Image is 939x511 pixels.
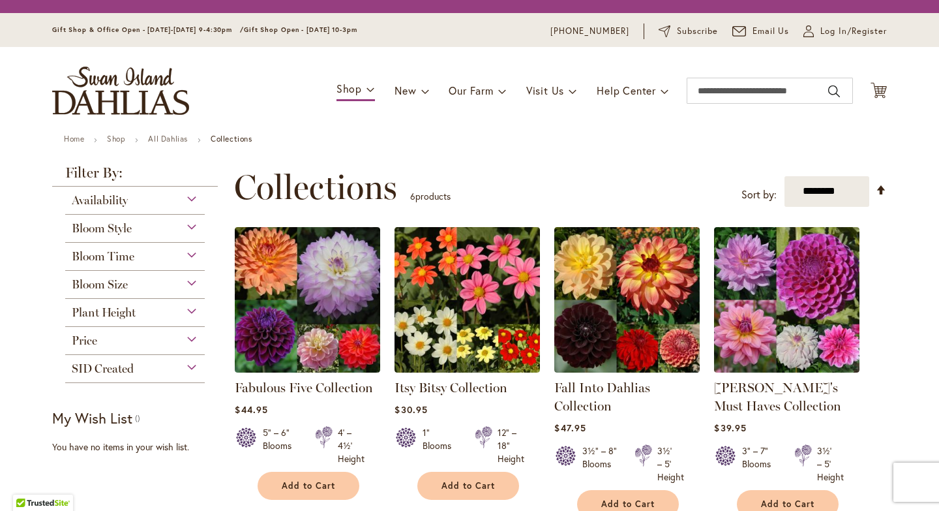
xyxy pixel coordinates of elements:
[820,25,887,38] span: Log In/Register
[263,426,299,465] div: 5" – 6" Blooms
[235,363,380,375] a: Fabulous Five Collection
[52,441,226,454] div: You have no items in your wish list.
[235,380,373,395] a: Fabulous Five Collection
[526,84,564,97] span: Visit Us
[52,25,244,34] span: Gift Shop & Office Open - [DATE]-[DATE] 9-4:30pm /
[395,227,540,373] img: Itsy Bitsy Collection
[395,403,427,416] span: $30.95
[72,333,97,348] span: Price
[803,25,887,38] a: Log In/Register
[714,363,859,375] a: Heather's Must Haves Collection
[659,25,718,38] a: Subscribe
[601,499,655,510] span: Add to Cart
[72,362,134,376] span: SID Created
[554,422,586,434] span: $47.95
[753,25,790,38] span: Email Us
[828,81,840,102] button: Search
[732,25,790,38] a: Email Us
[395,380,507,395] a: Itsy Bitsy Collection
[10,465,46,501] iframe: Launch Accessibility Center
[395,84,416,97] span: New
[72,249,134,264] span: Bloom Time
[72,193,128,208] span: Availability
[52,166,218,187] strong: Filter By:
[597,84,656,97] span: Help Center
[417,472,519,500] button: Add to Cart
[244,25,357,34] span: Gift Shop Open - [DATE] 10-3pm
[258,472,359,500] button: Add to Cart
[582,444,619,484] div: 3½" – 8" Blooms
[657,444,684,484] div: 3½' – 5' Height
[64,134,84,144] a: Home
[52,67,189,115] a: store logo
[395,363,540,375] a: Itsy Bitsy Collection
[235,403,267,416] span: $44.95
[234,168,397,207] span: Collections
[441,480,495,491] span: Add to Cart
[211,134,252,144] strong: Collections
[72,277,128,292] span: Bloom Size
[148,134,188,144] a: All Dahlias
[338,426,365,465] div: 4' – 4½' Height
[550,25,629,38] a: [PHONE_NUMBER]
[72,221,132,236] span: Bloom Style
[677,25,718,38] span: Subscribe
[52,409,132,427] strong: My Wish List
[741,183,777,207] label: Sort by:
[498,426,524,465] div: 12" – 18" Height
[761,499,814,510] span: Add to Cart
[410,186,451,207] p: products
[235,227,380,373] img: Fabulous Five Collection
[554,380,650,414] a: Fall Into Dahlias Collection
[107,134,125,144] a: Shop
[714,227,859,373] img: Heather's Must Haves Collection
[72,305,136,320] span: Plant Height
[423,426,459,465] div: 1" Blooms
[410,190,415,202] span: 6
[742,444,779,484] div: 3" – 7" Blooms
[554,227,700,373] img: Fall Into Dahlias Collection
[817,444,844,484] div: 3½' – 5' Height
[554,363,700,375] a: Fall Into Dahlias Collection
[449,84,493,97] span: Our Farm
[714,380,841,414] a: [PERSON_NAME]'s Must Haves Collection
[336,82,362,95] span: Shop
[714,422,746,434] span: $39.95
[282,480,335,491] span: Add to Cart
